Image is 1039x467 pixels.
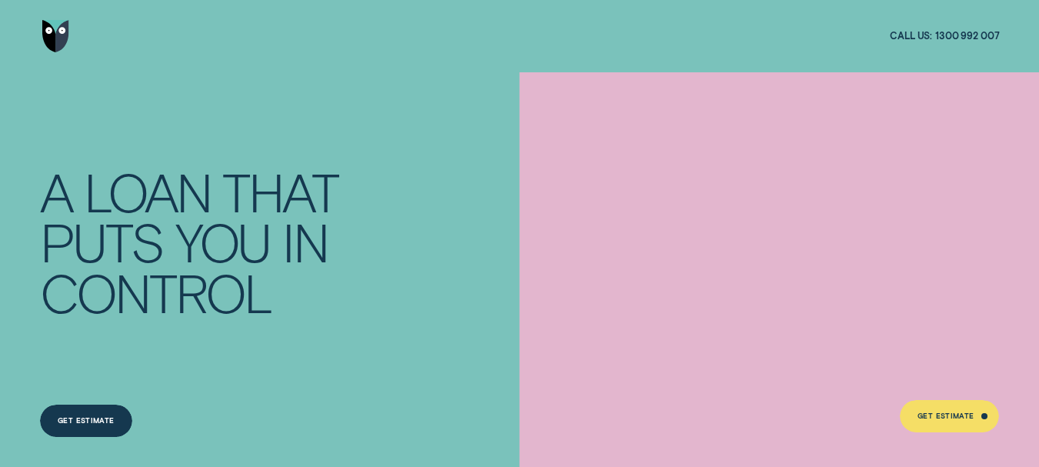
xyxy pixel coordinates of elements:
[40,405,132,437] a: Get Estimate
[900,400,1000,432] a: Get Estimate
[890,30,999,42] a: Call us:1300 992 007
[935,30,1000,42] span: 1300 992 007
[890,30,932,42] span: Call us:
[40,166,353,317] h4: A LOAN THAT PUTS YOU IN CONTROL
[42,20,69,52] img: Wisr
